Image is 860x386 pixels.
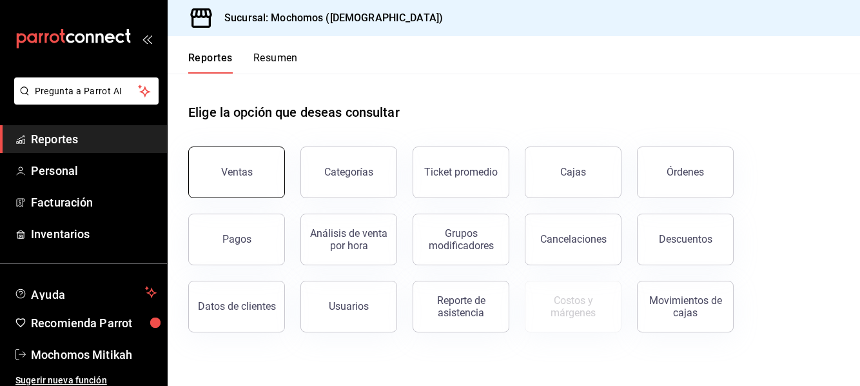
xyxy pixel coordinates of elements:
[324,166,373,178] div: Categorías
[31,346,157,363] span: Mochomos Mitikah
[35,85,139,98] span: Pregunta a Parrot AI
[525,214,621,265] button: Cancelaciones
[525,147,621,198] a: Cajas
[31,194,157,211] span: Facturación
[14,77,159,105] button: Pregunta a Parrot AI
[659,233,712,245] div: Descuentos
[667,166,704,178] div: Órdenes
[413,147,509,198] button: Ticket promedio
[188,147,285,198] button: Ventas
[329,300,369,312] div: Usuarios
[31,162,157,179] span: Personal
[188,52,233,74] button: Reportes
[413,281,509,332] button: Reporte de asistencia
[540,233,607,245] div: Cancelaciones
[9,94,159,107] a: Pregunta a Parrot AI
[188,52,298,74] div: navigation tabs
[31,285,140,300] span: Ayuda
[300,147,397,198] button: Categorías
[637,214,734,265] button: Descuentos
[221,166,253,178] div: Ventas
[424,166,498,178] div: Ticket promedio
[198,300,276,312] div: Datos de clientes
[421,294,501,319] div: Reporte de asistencia
[300,214,397,265] button: Análisis de venta por hora
[253,52,298,74] button: Resumen
[31,314,157,332] span: Recomienda Parrot
[645,294,725,319] div: Movimientos de cajas
[31,225,157,243] span: Inventarios
[637,281,734,332] button: Movimientos de cajas
[525,281,621,332] button: Contrata inventarios para ver este reporte
[214,10,443,26] h3: Sucursal: Mochomos ([DEMOGRAPHIC_DATA])
[560,165,587,180] div: Cajas
[300,281,397,332] button: Usuarios
[533,294,613,319] div: Costos y márgenes
[421,227,501,252] div: Grupos modificadores
[188,103,400,122] h1: Elige la opción que deseas consultar
[31,130,157,148] span: Reportes
[637,147,734,198] button: Órdenes
[222,233,251,245] div: Pagos
[413,214,509,265] button: Grupos modificadores
[309,227,389,252] div: Análisis de venta por hora
[142,34,152,44] button: open_drawer_menu
[188,281,285,332] button: Datos de clientes
[188,214,285,265] button: Pagos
